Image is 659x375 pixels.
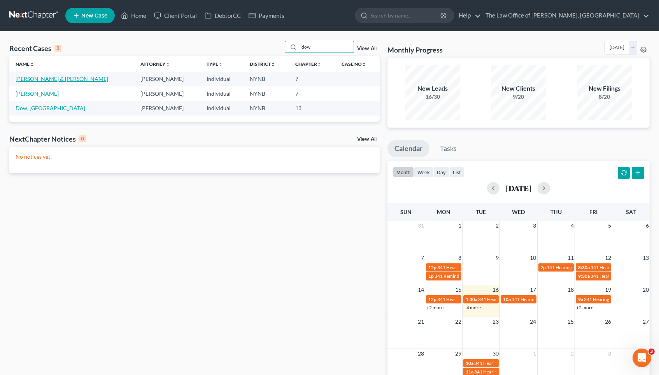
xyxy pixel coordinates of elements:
button: week [414,167,433,177]
p: No notices yet! [16,153,373,161]
span: 341 Reminder for [PERSON_NAME] [435,273,508,279]
td: 7 [289,86,335,101]
div: Recent Cases [9,44,61,53]
td: [PERSON_NAME] [134,72,200,86]
td: 13 [289,101,335,115]
span: 19 [604,285,612,294]
span: 10 [529,253,537,263]
span: 12 [604,253,612,263]
a: Home [117,9,150,23]
td: [PERSON_NAME] [134,86,200,101]
span: 11a [466,369,473,375]
button: list [449,167,464,177]
td: 7 [289,72,335,86]
span: New Case [81,13,107,19]
div: 3 [54,45,61,52]
a: Typeunfold_more [207,61,223,67]
td: [PERSON_NAME] [134,101,200,115]
span: 28 [417,349,425,358]
span: 8 [457,253,462,263]
div: New Filings [577,84,632,93]
span: 12p [428,265,436,270]
span: 14 [417,285,425,294]
i: unfold_more [218,62,223,67]
div: 0 [79,135,86,142]
a: Payments [245,9,288,23]
span: 2 [570,349,575,358]
div: New Clients [491,84,546,93]
span: 341 Hearing for [PERSON_NAME] [512,296,581,302]
span: 341 Hearing for [PERSON_NAME] [584,296,654,302]
a: Attorneyunfold_more [140,61,170,67]
span: 341 Hearing for [PERSON_NAME] [474,360,544,366]
span: 9a [578,296,583,302]
a: +2 more [426,305,443,310]
span: 1:30a [466,296,477,302]
span: 1 [533,349,537,358]
span: 10a [503,296,511,302]
span: Sun [400,209,412,215]
button: day [433,167,449,177]
i: unfold_more [30,62,34,67]
span: 15 [454,285,462,294]
i: unfold_more [271,62,275,67]
span: Tue [476,209,486,215]
span: Mon [437,209,450,215]
span: Thu [550,209,562,215]
span: 25 [567,317,575,326]
td: NYNB [244,72,289,86]
span: 6 [645,221,650,230]
span: 5 [607,221,612,230]
span: 20 [642,285,650,294]
span: 11 [567,253,575,263]
td: Individual [200,72,244,86]
a: Nameunfold_more [16,61,34,67]
span: 24 [529,317,537,326]
span: 10a [466,360,473,366]
span: 3 [607,349,612,358]
a: [PERSON_NAME] & [PERSON_NAME] [16,75,108,82]
i: unfold_more [362,62,366,67]
span: 7 [420,253,425,263]
a: View All [357,137,377,142]
span: 2p [541,265,546,270]
div: New Leads [405,84,460,93]
div: 9/20 [491,93,546,101]
span: 9:30a [578,273,590,279]
span: 16 [492,285,500,294]
a: +4 more [464,305,481,310]
span: 341 Hearing for [PERSON_NAME] [547,265,617,270]
span: 17 [529,285,537,294]
span: 8:30a [578,265,590,270]
span: 22 [454,317,462,326]
span: 26 [604,317,612,326]
span: 12p [428,296,436,302]
span: 27 [642,317,650,326]
span: 9 [495,253,500,263]
td: NYNB [244,101,289,115]
a: [PERSON_NAME] [16,90,59,97]
span: 341 Hearing for [PERSON_NAME] [478,296,548,302]
span: 30 [492,349,500,358]
td: Individual [200,86,244,101]
span: 341 Hearing for [PERSON_NAME], Essence [437,296,525,302]
span: 4 [570,221,575,230]
span: 21 [417,317,425,326]
a: Calendar [387,140,429,157]
span: 3 [533,221,537,230]
a: Client Portal [150,9,201,23]
h3: Monthly Progress [387,45,443,54]
a: Chapterunfold_more [295,61,322,67]
span: 341 Hearing for [PERSON_NAME] [437,265,507,270]
a: Dow, [GEOGRAPHIC_DATA] [16,105,85,111]
span: 18 [567,285,575,294]
i: unfold_more [165,62,170,67]
span: Wed [512,209,525,215]
a: Districtunfold_more [250,61,275,67]
a: +2 more [576,305,593,310]
a: View All [357,46,377,51]
div: 8/20 [577,93,632,101]
span: 2 [495,221,500,230]
td: NYNB [244,86,289,101]
span: 341 Hearing for [PERSON_NAME] & [PERSON_NAME] [474,369,585,375]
